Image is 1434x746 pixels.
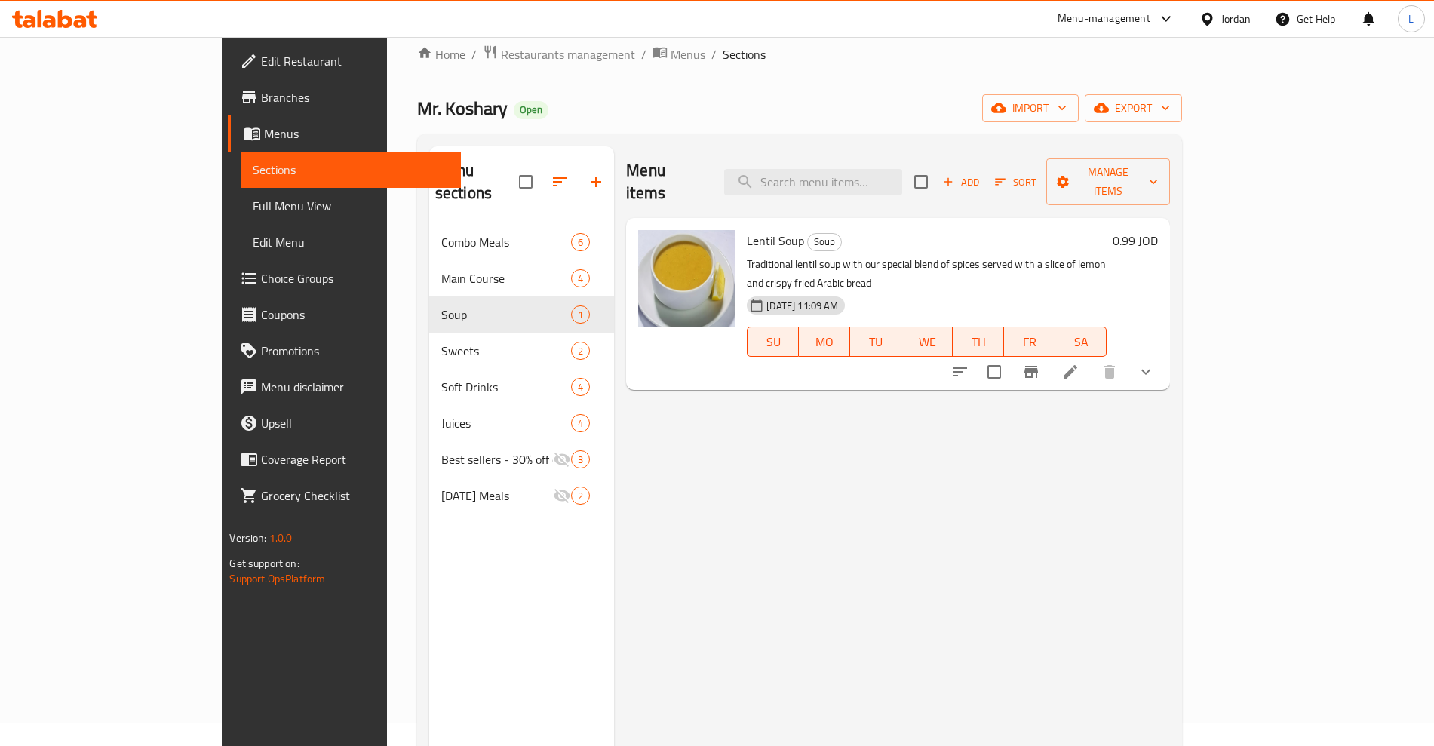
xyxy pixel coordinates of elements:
span: Edit Menu [253,233,449,251]
a: Edit Menu [241,224,461,260]
div: Soft Drinks4 [429,369,615,405]
span: SU [754,331,793,353]
span: Coverage Report [261,450,449,468]
span: [DATE] Meals [441,487,553,505]
button: SA [1055,327,1107,357]
span: Full Menu View [253,197,449,215]
div: items [571,450,590,468]
span: Lentil Soup [747,229,804,252]
span: MO [805,331,844,353]
button: WE [901,327,953,357]
span: Upsell [261,414,449,432]
button: Manage items [1046,158,1170,205]
nav: breadcrumb [417,45,1182,64]
div: items [571,414,590,432]
span: 4 [572,380,589,394]
span: Edit Restaurant [261,52,449,70]
a: Full Menu View [241,188,461,224]
button: sort-choices [942,354,978,390]
span: Soft Drinks [441,378,571,396]
a: Edit Restaurant [228,43,461,79]
span: import [994,99,1067,118]
span: 4 [572,272,589,286]
span: 1.0.0 [269,528,292,548]
div: items [571,378,590,396]
span: WE [907,331,947,353]
span: export [1097,99,1170,118]
div: items [571,233,590,251]
span: L [1408,11,1414,27]
button: MO [799,327,850,357]
span: Grocery Checklist [261,487,449,505]
div: items [571,269,590,287]
span: Sort [995,173,1036,191]
span: Sections [253,161,449,179]
a: Grocery Checklist [228,477,461,514]
a: Branches [228,79,461,115]
div: Combo Meals6 [429,224,615,260]
h2: Menu items [626,159,705,204]
span: Menus [671,45,705,63]
h2: Menu sections [435,159,520,204]
button: show more [1128,354,1164,390]
a: Coverage Report [228,441,461,477]
span: Juices [441,414,571,432]
button: delete [1092,354,1128,390]
span: Sort sections [542,164,578,200]
span: Select to update [978,356,1010,388]
input: search [724,169,902,195]
span: TU [856,331,895,353]
h6: 0.99 JOD [1113,230,1158,251]
span: 3 [572,453,589,467]
button: Branch-specific-item [1013,354,1049,390]
a: Menu disclaimer [228,369,461,405]
span: Soup [808,233,841,250]
div: Juices4 [429,405,615,441]
div: Soup [807,233,842,251]
a: Promotions [228,333,461,369]
span: Choice Groups [261,269,449,287]
span: Coupons [261,305,449,324]
span: 1 [572,308,589,322]
span: Sweets [441,342,571,360]
button: SU [747,327,799,357]
button: export [1085,94,1182,122]
li: / [641,45,646,63]
span: Restaurants management [501,45,635,63]
a: Menus [228,115,461,152]
div: Menu-management [1058,10,1150,28]
svg: Show Choices [1137,363,1155,381]
li: / [711,45,717,63]
a: Support.OpsPlatform [229,569,325,588]
a: Restaurants management [483,45,635,64]
div: [DATE] Meals2 [429,477,615,514]
span: Soup [441,305,571,324]
a: Edit menu item [1061,363,1079,381]
span: 2 [572,344,589,358]
span: Combo Meals [441,233,571,251]
span: Get support on: [229,554,299,573]
nav: Menu sections [429,218,615,520]
button: Sort [991,170,1040,194]
span: 4 [572,416,589,431]
button: Add section [578,164,614,200]
span: Sort items [985,170,1046,194]
span: Sections [723,45,766,63]
span: FR [1010,331,1049,353]
span: SA [1061,331,1101,353]
li: / [471,45,477,63]
svg: Inactive section [553,450,571,468]
span: Best sellers - 30% off on selected items [441,450,553,468]
div: Sweets2 [429,333,615,369]
svg: Inactive section [553,487,571,505]
a: Coupons [228,296,461,333]
a: Menus [653,45,705,64]
button: TH [953,327,1004,357]
div: Soup1 [429,296,615,333]
span: [DATE] 11:09 AM [760,299,844,313]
